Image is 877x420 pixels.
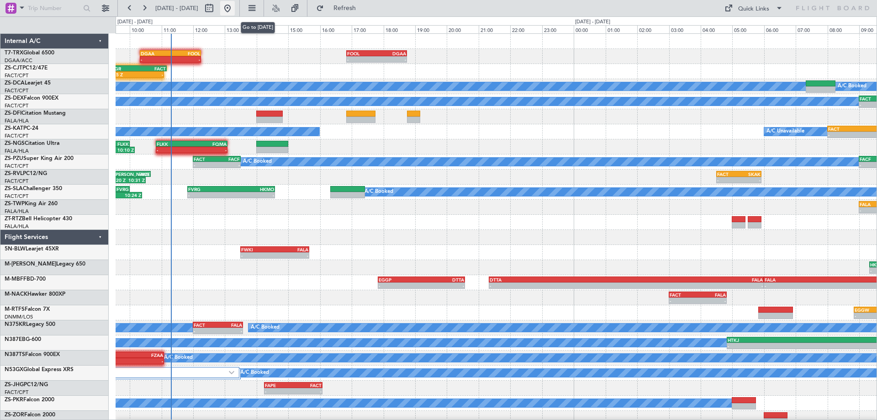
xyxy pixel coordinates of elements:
[5,50,54,56] a: T7-TRXGlobal 6500
[828,126,861,132] div: FACT
[384,25,415,33] div: 18:00
[194,322,218,328] div: FACT
[5,352,60,357] a: N387TSFalcon 900EX
[135,72,163,77] div: -
[293,383,322,388] div: FACT
[157,147,191,153] div: -
[5,314,33,320] a: DNMM/LOS
[71,369,228,377] label: 2 Flight Legs
[5,412,55,418] a: ZS-ZORFalcon 2000
[275,253,308,258] div: -
[5,389,28,396] a: FACT/CPT
[241,247,275,252] div: FWKI
[320,25,352,33] div: 16:00
[5,50,23,56] span: T7-TRX
[241,253,275,258] div: -
[241,22,275,33] div: Go to [DATE]
[5,80,51,86] a: ZS-DCALearjet 45
[626,283,763,288] div: -
[490,283,626,288] div: -
[5,412,24,418] span: ZS-ZOR
[326,5,364,11] span: Refresh
[574,25,605,33] div: 00:00
[5,80,25,86] span: ZS-DCA
[5,292,27,297] span: M-NACK
[422,277,465,282] div: DTTA
[5,193,28,200] a: FACT/CPT
[5,382,24,388] span: ZS-JHG
[107,358,163,364] div: -
[5,111,66,116] a: ZS-DFICitation Mustang
[5,246,59,252] a: 5N-BLWLearjet 45XR
[5,178,28,185] a: FACT/CPT
[5,276,26,282] span: M-MBFF
[170,57,200,62] div: -
[265,388,293,394] div: -
[28,1,80,15] input: Trip Number
[162,25,193,33] div: 11:00
[828,25,859,33] div: 08:00
[109,66,137,71] div: FAGR
[5,133,28,139] a: FACT/CPT
[376,51,406,56] div: DGAA
[5,171,47,176] a: ZS-RVLPC12/NG
[5,397,54,403] a: ZS-PKRFalcon 2000
[352,25,383,33] div: 17:00
[490,277,626,282] div: DTTA
[243,155,272,169] div: A/C Booked
[5,163,28,170] a: FACT/CPT
[5,337,41,342] a: N387EBG-600
[194,162,217,168] div: -
[5,292,65,297] a: M-NACKHawker 800XP
[670,292,698,298] div: FACT
[5,126,23,131] span: ZS-KAT
[379,277,422,282] div: EGGP
[5,322,26,327] span: N375KR
[5,261,56,267] span: M-[PERSON_NAME]
[191,141,226,147] div: FQMA
[5,72,28,79] a: FACT/CPT
[5,117,29,124] a: FALA/HLA
[732,25,764,33] div: 05:00
[379,283,422,288] div: -
[130,25,161,33] div: 10:00
[5,307,50,312] a: M-RTFSFalcon 7X
[669,25,701,33] div: 03:00
[5,223,29,230] a: FALA/HLA
[626,277,763,282] div: FALA
[720,1,787,16] button: Quick Links
[225,25,256,33] div: 13:00
[701,25,732,33] div: 04:00
[5,65,48,71] a: ZS-CJTPC12/47E
[104,147,134,153] div: 10:10 Z
[376,57,406,62] div: -
[575,18,610,26] div: [DATE] - [DATE]
[312,1,367,16] button: Refresh
[717,171,739,177] div: FACT
[5,96,24,101] span: ZS-DEX
[5,156,23,161] span: ZS-PZU
[117,18,153,26] div: [DATE] - [DATE]
[275,247,308,252] div: FALA
[191,147,226,153] div: -
[188,186,231,192] div: FVRG
[415,25,447,33] div: 19:00
[132,171,150,177] div: FACT
[766,125,804,138] div: A/C Unavailable
[5,126,38,131] a: ZS-KATPC-24
[170,51,200,56] div: FOOL
[422,283,465,288] div: -
[5,102,28,109] a: FACT/CPT
[5,87,28,94] a: FACT/CPT
[164,351,193,365] div: A/C Booked
[293,388,322,394] div: -
[141,51,170,56] div: DGAA
[5,186,23,191] span: ZS-SLA
[109,177,127,183] div: 09:20 Z
[5,171,23,176] span: ZS-RVL
[5,141,59,146] a: ZS-NGSCitation Ultra
[5,141,25,146] span: ZS-NGS
[106,72,135,77] div: 09:15 Z
[5,261,85,267] a: M-[PERSON_NAME]Legacy 650
[728,343,868,349] div: -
